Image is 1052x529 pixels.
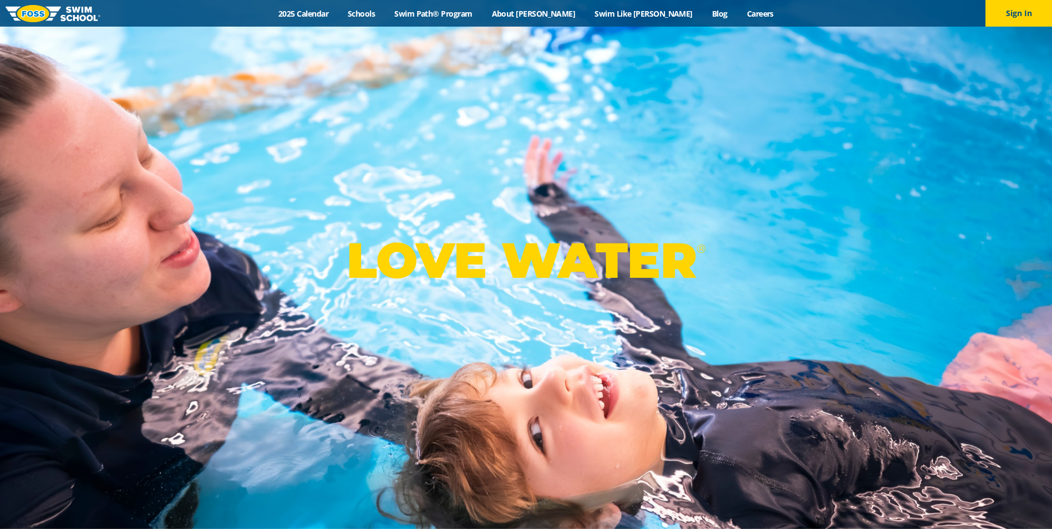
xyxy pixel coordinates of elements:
p: LOVE WATER [347,231,705,290]
sup: ® [697,242,705,256]
a: Swim Like [PERSON_NAME] [585,8,703,19]
a: Blog [702,8,737,19]
a: 2025 Calendar [269,8,338,19]
a: About [PERSON_NAME] [482,8,585,19]
a: Careers [737,8,783,19]
img: FOSS Swim School Logo [6,5,100,22]
a: Swim Path® Program [385,8,482,19]
a: Schools [338,8,385,19]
